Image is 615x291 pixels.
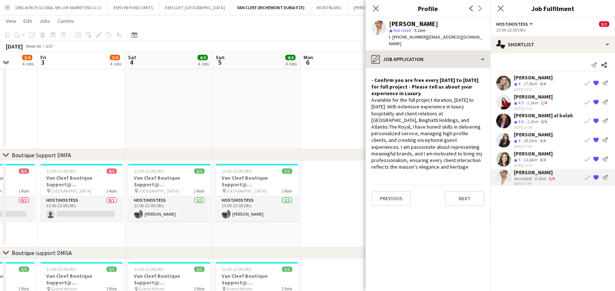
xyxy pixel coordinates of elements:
div: 17.9km [522,81,538,87]
h3: Van Cleef Boutique Support@ [GEOGRAPHIC_DATA] [216,273,298,286]
a: Comms [55,16,77,26]
div: [DATE] 17:03 [514,181,556,186]
app-job-card: 13:00-22:00 (9h)1/1Van Cleef Boutique Support@ [GEOGRAPHIC_DATA] [GEOGRAPHIC_DATA]1 RoleHost/Host... [128,164,210,221]
div: Job Application [365,50,490,68]
span: 4 [127,58,136,67]
div: [PERSON_NAME] [389,21,438,27]
button: EXECUJET [GEOGRAPHIC_DATA] [159,0,231,15]
div: [DATE] 17:10 [514,106,553,111]
span: 1/1 [19,266,29,272]
app-skills-label: 4/4 [541,119,547,124]
span: Edit [23,18,32,24]
span: 5 [215,58,225,67]
div: [DATE] 11:53 [514,163,553,168]
span: [GEOGRAPHIC_DATA] [51,188,91,194]
h3: Profile [365,4,490,13]
h3: Van Cleef Boutique Support@ [GEOGRAPHIC_DATA] [40,175,123,188]
h3: Van Cleef Boutique Support@ [GEOGRAPHIC_DATA] [216,175,298,188]
app-card-role: Host/Hostess0/113:00-22:00 (9h) [40,196,123,221]
div: GST [46,43,53,49]
h3: Van Cleef Boutique Support@ [GEOGRAPHIC_DATA] [128,273,210,286]
div: Boutique support DMGA [12,249,72,256]
button: Next [445,191,484,206]
app-job-card: 13:00-22:00 (9h)1/1Van Cleef Boutique Support@ [GEOGRAPHIC_DATA] [GEOGRAPHIC_DATA]1 RoleHost/Host... [216,164,298,221]
div: 13:00-22:00 (9h) [496,27,609,33]
span: 1/1 [194,168,204,174]
span: 4/4 [285,55,295,60]
div: 4 Jobs [110,61,121,67]
app-job-card: 13:00-22:00 (9h)0/1Van Cleef Boutique Support@ [GEOGRAPHIC_DATA] [GEOGRAPHIC_DATA]1 RoleHost/Host... [40,164,123,221]
div: [DATE] 16:58 [514,125,573,130]
span: Week 40 [24,43,43,49]
span: 3 [39,58,46,67]
app-skills-label: 3/4 [549,176,554,181]
span: 0/2 [599,21,609,27]
span: 1/1 [282,266,292,272]
app-skills-label: 2/4 [541,100,547,105]
div: 20.2km [522,138,538,144]
button: VAN CLEEF (RICHEMONT DUBAI FZE) [231,0,311,15]
span: 0/1 [106,168,117,174]
span: View [6,18,16,24]
app-skills-label: 4/4 [540,157,546,162]
span: Mon [303,54,313,61]
span: Fri [40,54,46,61]
h3: Van Cleef Boutique Support@ [GEOGRAPHIC_DATA] [40,273,123,286]
button: [PERSON_NAME] [348,0,391,15]
div: 1.2km [525,100,539,106]
div: [PERSON_NAME] [514,93,553,100]
span: 4.6 [518,119,524,124]
div: 13.8km [522,157,538,163]
div: 4 Jobs [285,61,297,67]
a: View [3,16,19,26]
span: 13:00-22:00 (9h) [46,266,76,272]
span: 13:00-22:00 (9h) [222,168,251,174]
h3: Van Cleef Boutique Support@ [GEOGRAPHIC_DATA] [128,175,210,188]
span: Not rated [393,28,411,33]
a: Edit [21,16,35,26]
div: [DATE] 14:43 [514,87,553,92]
span: Comms [58,18,74,24]
div: 4 Jobs [22,61,34,67]
div: [PERSON_NAME] al balah [514,112,573,119]
div: Boutique Support DMFA [12,151,71,159]
span: 1 Role [106,188,117,194]
button: Previous [371,191,411,206]
span: | [EMAIL_ADDRESS][DOMAIN_NAME] [389,34,482,46]
span: 5.1km [412,28,427,33]
span: 13:00-22:00 (9h) [134,168,164,174]
div: Shortlist [490,36,615,53]
a: Jobs [36,16,53,26]
span: 4/4 [197,55,208,60]
button: EXPO BEYOND LIMITS [108,0,159,15]
span: 1 Role [281,188,292,194]
span: Sat [128,54,136,61]
div: [DATE] [6,43,23,50]
button: Host/Hostess [496,21,534,27]
span: 13:00-22:00 (9h) [46,168,76,174]
div: 4 Jobs [198,61,209,67]
div: [DATE] 17:00 [514,144,553,149]
app-skills-label: 4/4 [540,81,546,86]
span: t. [PHONE_NUMBER] [389,34,427,40]
div: Available for the full project duration, [DATE] to [DATE]. With extensive experience in luxury ho... [371,97,484,170]
span: 3/4 [22,55,32,60]
h4: - Confirm you are free every [DATE] to [DATE] for full project - Please tell us about your experi... [371,77,484,97]
span: 13:00-22:00 (9h) [222,266,251,272]
span: 13:00-22:00 (9h) [134,266,164,272]
span: 0/1 [19,168,29,174]
span: 1/1 [282,168,292,174]
app-skills-label: 4/4 [540,138,546,143]
span: 1/1 [106,266,117,272]
span: 4.5 [518,100,524,105]
span: 3/4 [110,55,120,60]
div: [PERSON_NAME] [514,131,553,138]
span: 4 [518,138,520,143]
span: 6 [302,58,313,67]
div: [PERSON_NAME] [514,150,553,157]
span: Sun [216,54,225,61]
span: [GEOGRAPHIC_DATA] [226,188,267,194]
span: Host/Hostess [496,21,528,27]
